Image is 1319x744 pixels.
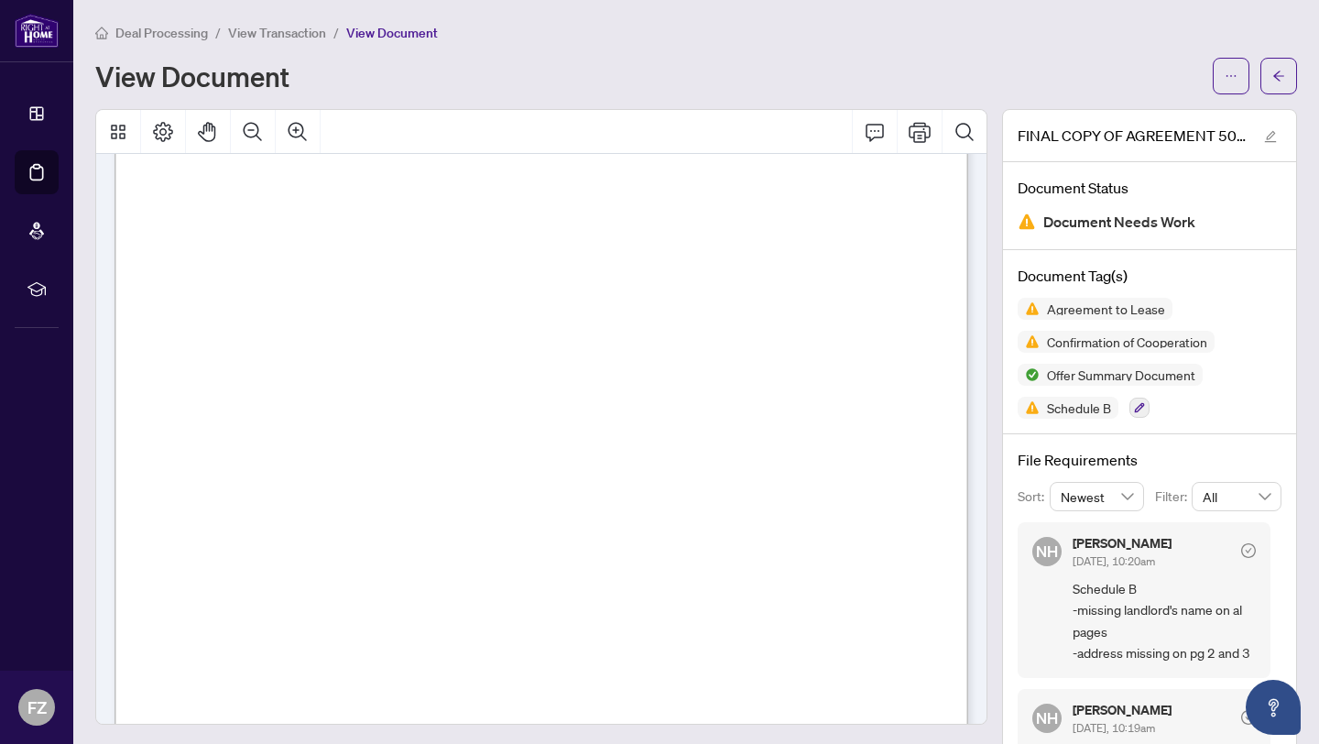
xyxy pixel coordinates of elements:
span: Deal Processing [115,25,208,41]
span: View Document [346,25,438,41]
span: Document Needs Work [1043,210,1195,235]
span: home [95,27,108,39]
p: Filter: [1155,487,1192,507]
img: Status Icon [1018,364,1040,386]
span: Newest [1061,483,1134,510]
span: Agreement to Lease [1040,302,1172,315]
span: FZ [27,695,47,720]
span: FINAL COPY OF AGREEMENT 505.pdf [1018,125,1247,147]
span: Schedule B [1040,401,1118,414]
img: Document Status [1018,213,1036,231]
span: edit [1264,130,1277,143]
h5: [PERSON_NAME] [1073,537,1172,550]
span: [DATE], 10:19am [1073,721,1155,735]
img: logo [15,14,59,48]
img: Status Icon [1018,331,1040,353]
span: Confirmation of Cooperation [1040,335,1215,348]
h4: Document Tag(s) [1018,265,1281,287]
img: Status Icon [1018,298,1040,320]
h1: View Document [95,61,289,91]
span: All [1203,483,1270,510]
li: / [333,22,339,43]
span: Offer Summary Document [1040,368,1203,381]
h4: File Requirements [1018,449,1281,471]
span: NH [1036,540,1058,563]
span: Schedule B -missing landlord's name on al pages -address missing on pg 2 and 3 [1073,578,1256,664]
h4: Document Status [1018,177,1281,199]
h5: [PERSON_NAME] [1073,704,1172,717]
span: check-circle [1241,543,1256,558]
span: NH [1036,706,1058,730]
span: check-circle [1241,710,1256,725]
span: [DATE], 10:20am [1073,554,1155,568]
button: Open asap [1246,680,1301,735]
img: Status Icon [1018,397,1040,419]
span: ellipsis [1225,70,1237,82]
li: / [215,22,221,43]
span: arrow-left [1272,70,1285,82]
p: Sort: [1018,487,1050,507]
span: View Transaction [228,25,326,41]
